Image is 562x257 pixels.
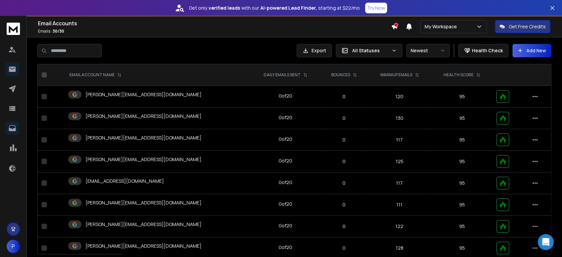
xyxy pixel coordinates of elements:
[260,5,317,11] strong: AI-powered Lead Finder,
[444,72,474,78] p: HEALTH SCORE
[380,72,412,78] p: WARMUP EMAILS
[85,113,202,120] p: [PERSON_NAME][EMAIL_ADDRESS][DOMAIN_NAME]
[458,44,508,57] button: Health Check
[431,194,492,216] td: 95
[325,180,363,186] p: 0
[367,172,432,194] td: 117
[279,136,292,142] div: 0 of 20
[53,28,64,34] span: 30 / 30
[38,19,391,27] h1: Email Accounts
[264,72,301,78] p: DAILY EMAILS SENT
[85,178,164,184] p: [EMAIL_ADDRESS][DOMAIN_NAME]
[7,23,20,35] img: logo
[85,91,202,98] p: [PERSON_NAME][EMAIL_ADDRESS][DOMAIN_NAME]
[431,172,492,194] td: 95
[495,20,550,33] button: Get Free Credits
[209,5,240,11] strong: verified leads
[325,245,363,251] p: 0
[279,222,292,229] div: 0 of 20
[325,115,363,122] p: 0
[85,134,202,141] p: [PERSON_NAME][EMAIL_ADDRESS][DOMAIN_NAME]
[367,5,385,11] p: Try Now
[431,108,492,129] td: 95
[85,243,202,249] p: [PERSON_NAME][EMAIL_ADDRESS][DOMAIN_NAME]
[431,216,492,237] td: 95
[365,3,387,13] button: Try Now
[189,5,360,11] p: Get only with our starting at $22/mo
[7,240,20,253] button: P
[512,44,551,57] button: Add New
[85,221,202,228] p: [PERSON_NAME][EMAIL_ADDRESS][DOMAIN_NAME]
[352,47,389,54] p: All Statuses
[431,151,492,172] td: 95
[538,234,554,250] div: Open Intercom Messenger
[431,86,492,108] td: 95
[431,129,492,151] td: 95
[509,23,546,30] p: Get Free Credits
[297,44,332,57] button: Export
[279,201,292,207] div: 0 of 20
[279,179,292,186] div: 0 of 20
[325,136,363,143] p: 0
[367,194,432,216] td: 111
[279,114,292,121] div: 0 of 20
[472,47,503,54] p: Health Check
[325,93,363,100] p: 0
[85,199,202,206] p: [PERSON_NAME][EMAIL_ADDRESS][DOMAIN_NAME]
[425,23,460,30] p: My Workspace
[325,158,363,165] p: 0
[279,157,292,164] div: 0 of 20
[367,151,432,172] td: 125
[325,223,363,230] p: 0
[325,201,363,208] p: 0
[406,44,450,57] button: Newest
[85,156,202,163] p: [PERSON_NAME][EMAIL_ADDRESS][DOMAIN_NAME]
[367,86,432,108] td: 120
[367,108,432,129] td: 130
[38,29,391,34] p: Emails :
[367,129,432,151] td: 117
[70,72,121,78] div: EMAIL ACCOUNT NAME
[367,216,432,237] td: 122
[279,244,292,251] div: 0 of 20
[279,93,292,99] div: 0 of 20
[331,72,350,78] p: BOUNCES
